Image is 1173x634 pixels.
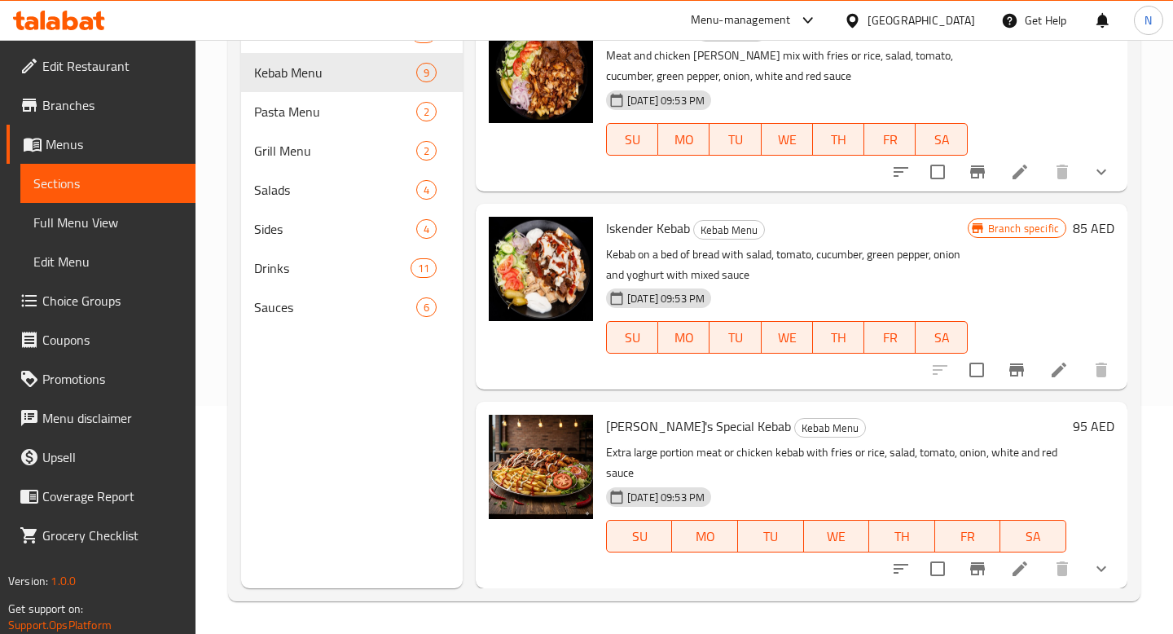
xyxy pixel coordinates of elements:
[33,252,182,271] span: Edit Menu
[254,102,416,121] span: Pasta Menu
[20,242,195,281] a: Edit Menu
[916,321,967,354] button: SA
[691,11,791,30] div: Menu-management
[1073,19,1114,42] h6: 85 AED
[1082,152,1121,192] button: show more
[811,525,863,548] span: WE
[958,549,997,588] button: Branch-specific-item
[960,353,994,387] span: Select to update
[1043,152,1082,192] button: delete
[7,281,195,320] a: Choice Groups
[489,217,593,321] img: Iskender Kebab
[416,141,437,161] div: items
[606,520,672,553] button: SU
[241,170,463,209] div: Salads4
[417,300,436,315] span: 6
[997,350,1036,390] button: Branch-specific-item
[920,552,955,586] span: Select to update
[621,291,711,306] span: [DATE] 09:53 PM
[762,123,813,156] button: WE
[1092,559,1111,579] svg: Show Choices
[1000,520,1066,553] button: SA
[241,92,463,131] div: Pasta Menu2
[42,408,182,428] span: Menu disclaimer
[42,330,182,350] span: Coupons
[254,297,416,317] span: Sauces
[710,123,761,156] button: TU
[876,525,929,548] span: TH
[241,53,463,92] div: Kebab Menu9
[871,326,909,350] span: FR
[738,520,804,553] button: TU
[716,128,754,152] span: TU
[1073,217,1114,240] h6: 85 AED
[813,321,864,354] button: TH
[1073,415,1114,438] h6: 95 AED
[42,526,182,545] span: Grocery Checklist
[20,164,195,203] a: Sections
[489,415,593,519] img: Tony's Special Kebab
[693,220,765,240] div: Kebab Menu
[7,516,195,555] a: Grocery Checklist
[665,326,703,350] span: MO
[416,219,437,239] div: items
[8,570,48,592] span: Version:
[241,249,463,288] div: Drinks11
[606,244,968,285] p: Kebab on a bed of bread with salad, tomato, cucumber, green pepper, onion and yoghurt with mixed ...
[1082,350,1121,390] button: delete
[42,56,182,76] span: Edit Restaurant
[411,261,436,276] span: 11
[7,438,195,477] a: Upsell
[1010,559,1030,579] a: Edit menu item
[254,219,416,239] span: Sides
[716,326,754,350] span: TU
[958,152,997,192] button: Branch-specific-item
[819,128,858,152] span: TH
[864,123,916,156] button: FR
[42,487,182,506] span: Coverage Report
[613,326,652,350] span: SU
[7,477,195,516] a: Coverage Report
[241,209,463,249] div: Sides4
[416,102,437,121] div: items
[982,221,1065,236] span: Branch specific
[745,525,797,548] span: TU
[922,128,960,152] span: SA
[1082,549,1121,588] button: show more
[51,570,76,592] span: 1.0.0
[762,321,813,354] button: WE
[694,221,764,240] span: Kebab Menu
[254,63,416,82] span: Kebab Menu
[42,291,182,310] span: Choice Groups
[795,419,865,438] span: Kebab Menu
[1144,11,1152,29] span: N
[241,131,463,170] div: Grill Menu2
[864,321,916,354] button: FR
[254,180,416,200] span: Salads
[7,125,195,164] a: Menus
[606,321,658,354] button: SU
[658,321,710,354] button: MO
[411,258,437,278] div: items
[613,128,652,152] span: SU
[42,369,182,389] span: Promotions
[881,549,920,588] button: sort-choices
[416,180,437,200] div: items
[606,46,968,86] p: Meat and chicken [PERSON_NAME] mix with fries or rice, salad, tomato, cucumber, green pepper, oni...
[710,321,761,354] button: TU
[46,134,182,154] span: Menus
[942,525,995,548] span: FR
[7,359,195,398] a: Promotions
[7,46,195,86] a: Edit Restaurant
[254,258,411,278] span: Drinks
[881,152,920,192] button: sort-choices
[7,86,195,125] a: Branches
[1092,162,1111,182] svg: Show Choices
[417,222,436,237] span: 4
[417,104,436,120] span: 2
[621,490,711,505] span: [DATE] 09:53 PM
[606,216,690,240] span: Iskender Kebab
